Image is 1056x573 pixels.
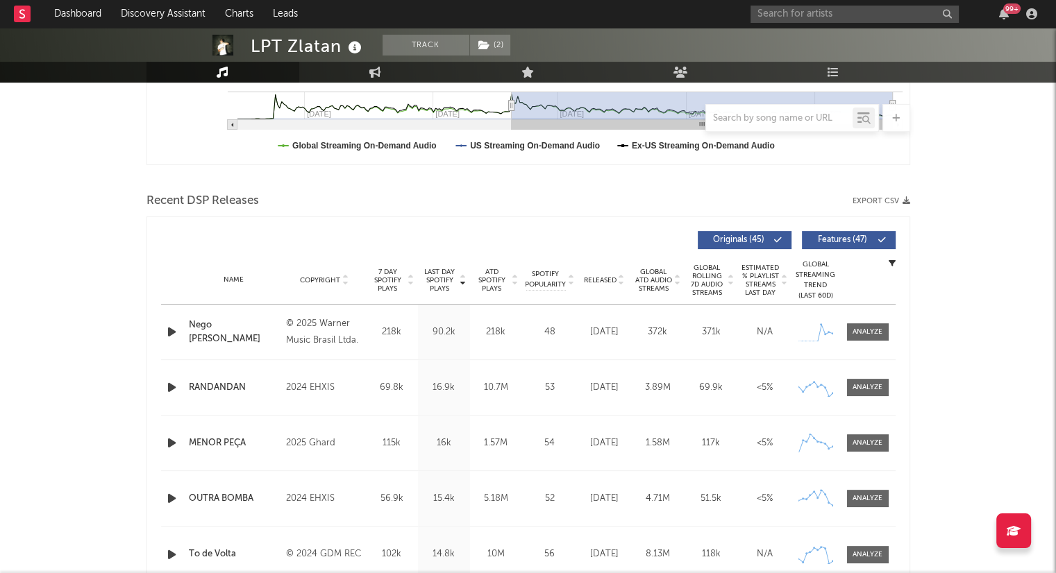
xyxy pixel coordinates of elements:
[688,492,735,506] div: 51.5k
[584,276,617,284] span: Released
[741,547,788,561] div: N/A
[369,325,414,339] div: 218k
[421,268,458,293] span: Last Day Spotify Plays
[635,268,673,293] span: Global ATD Audio Streams
[421,436,467,450] div: 16k
[741,264,780,297] span: Estimated % Playlist Streams Last Day
[802,231,896,249] button: Features(47)
[526,492,574,506] div: 52
[741,436,788,450] div: <5%
[286,435,362,452] div: 2025 Ghard
[526,547,574,561] div: 56
[421,492,467,506] div: 15.4k
[635,381,681,395] div: 3.89M
[635,325,681,339] div: 372k
[581,325,628,339] div: [DATE]
[189,275,280,285] div: Name
[286,316,362,349] div: © 2025 Warner Music Brasil Ltda.
[473,325,519,339] div: 218k
[421,547,467,561] div: 14.8k
[741,325,788,339] div: N/A
[707,236,771,244] span: Originals ( 45 )
[369,381,414,395] div: 69.8k
[369,547,414,561] div: 102k
[999,8,1009,19] button: 99+
[741,381,788,395] div: <5%
[635,492,681,506] div: 4.71M
[581,492,628,506] div: [DATE]
[189,492,280,506] a: OUTRA BOMBA
[189,381,280,395] a: RANDANDAN
[741,492,788,506] div: <5%
[688,325,735,339] div: 371k
[369,268,406,293] span: 7 Day Spotify Plays
[383,35,469,55] button: Track
[581,547,628,561] div: [DATE]
[421,325,467,339] div: 90.2k
[300,276,340,284] span: Copyright
[473,547,519,561] div: 10M
[469,35,511,55] span: ( 2 )
[286,379,362,396] div: 2024 EHXIS
[751,6,959,23] input: Search for artists
[811,236,875,244] span: Features ( 47 )
[635,547,681,561] div: 8.13M
[688,264,726,297] span: Global Rolling 7D Audio Streams
[526,325,574,339] div: 48
[470,35,510,55] button: (2)
[286,490,362,507] div: 2024 EHXIS
[631,141,774,151] text: Ex-US Streaming On-Demand Audio
[581,436,628,450] div: [DATE]
[581,381,628,395] div: [DATE]
[189,436,280,450] a: MENOR PEÇA
[526,381,574,395] div: 53
[635,436,681,450] div: 1.58M
[853,197,910,205] button: Export CSV
[688,436,735,450] div: 117k
[189,547,280,561] a: To de Volta
[1003,3,1021,14] div: 99 +
[251,35,365,58] div: LPT Zlatan
[795,259,837,301] div: Global Streaming Trend (Last 60D)
[189,318,280,345] a: Nego [PERSON_NAME]
[473,268,510,293] span: ATD Spotify Plays
[525,269,566,290] span: Spotify Popularity
[473,436,519,450] div: 1.57M
[706,113,853,124] input: Search by song name or URL
[369,492,414,506] div: 56.9k
[470,141,600,151] text: US Streaming On-Demand Audio
[146,193,259,209] span: Recent DSP Releases
[526,436,574,450] div: 54
[698,231,791,249] button: Originals(45)
[688,381,735,395] div: 69.9k
[688,547,735,561] div: 118k
[292,141,437,151] text: Global Streaming On-Demand Audio
[286,546,362,563] div: © 2024 GDM REC
[369,436,414,450] div: 115k
[421,381,467,395] div: 16.9k
[473,381,519,395] div: 10.7M
[473,492,519,506] div: 5.18M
